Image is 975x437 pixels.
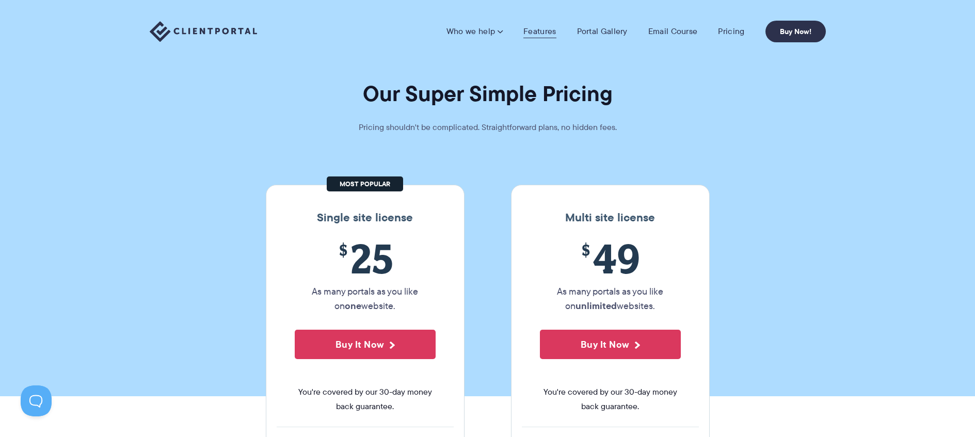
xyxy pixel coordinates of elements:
strong: one [345,299,361,313]
h3: Multi site license [522,211,699,224]
p: As many portals as you like on website. [295,284,436,313]
a: Portal Gallery [577,26,628,37]
a: Features [523,26,556,37]
h3: Single site license [277,211,454,224]
iframe: Toggle Customer Support [21,385,52,416]
a: Buy Now! [765,21,826,42]
a: Email Course [648,26,698,37]
span: 49 [540,235,681,282]
a: Who we help [446,26,503,37]
p: As many portals as you like on websites. [540,284,681,313]
a: Pricing [718,26,744,37]
p: Pricing shouldn't be complicated. Straightforward plans, no hidden fees. [333,120,643,135]
button: Buy It Now [540,330,681,359]
span: 25 [295,235,436,282]
span: You're covered by our 30-day money back guarantee. [295,385,436,414]
button: Buy It Now [295,330,436,359]
span: You're covered by our 30-day money back guarantee. [540,385,681,414]
strong: unlimited [576,299,617,313]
